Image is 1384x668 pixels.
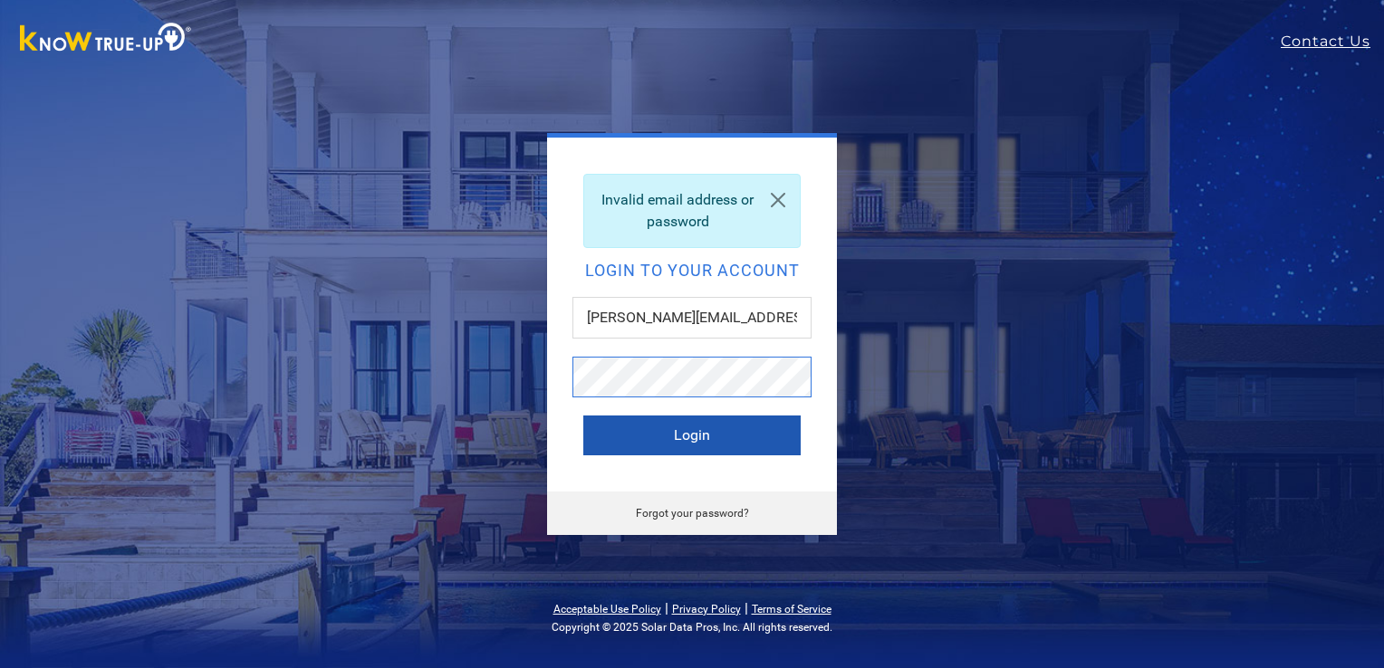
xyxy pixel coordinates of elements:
[756,175,800,225] a: Close
[553,603,661,616] a: Acceptable Use Policy
[583,174,801,248] div: Invalid email address or password
[665,599,668,616] span: |
[572,297,812,339] input: Email
[11,19,201,60] img: Know True-Up
[1281,31,1384,52] a: Contact Us
[752,603,831,616] a: Terms of Service
[636,507,749,520] a: Forgot your password?
[583,415,801,455] button: Login
[745,599,748,616] span: |
[583,262,801,279] h2: Login to your account
[672,603,741,616] a: Privacy Policy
